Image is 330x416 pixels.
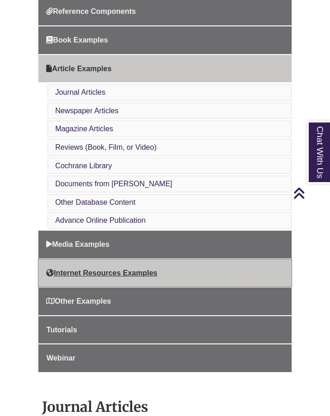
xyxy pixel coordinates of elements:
[38,344,291,372] a: Webinar
[46,65,111,73] span: Article Examples
[293,187,328,199] a: Back to Top
[55,107,118,115] a: Newspaper Articles
[46,326,77,334] span: Tutorials
[46,354,75,362] span: Webinar
[46,36,108,44] span: Book Examples
[55,143,156,151] a: Reviews (Book, Film, or Video)
[38,26,291,54] a: Book Examples
[46,240,110,248] span: Media Examples
[38,259,291,287] a: Internet Resources Examples
[55,216,146,224] a: Advance Online Publication
[38,316,291,344] a: Tutorials
[55,180,172,188] a: Documents from [PERSON_NAME]
[46,7,136,15] span: Reference Components
[55,162,112,170] a: Cochrane Library
[46,297,111,305] span: Other Examples
[55,125,113,133] a: Magazine Articles
[55,88,105,96] a: Journal Articles
[38,55,291,83] a: Article Examples
[55,198,135,206] a: Other Database Content
[38,231,291,258] a: Media Examples
[38,288,291,315] a: Other Examples
[46,269,157,277] span: Internet Resources Examples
